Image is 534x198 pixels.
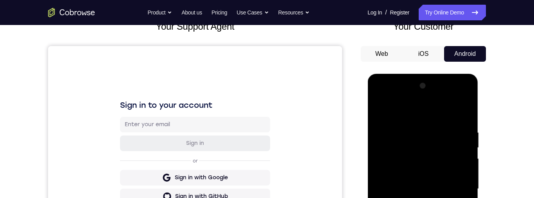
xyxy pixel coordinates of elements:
button: Sign in with Google [72,124,222,139]
button: Resources [278,5,310,20]
button: Sign in with GitHub [72,143,222,158]
h2: Your Support Agent [48,20,342,34]
a: Go to the home page [48,8,95,17]
div: Sign in with Google [127,128,180,136]
div: Sign in with Intercom [124,165,183,173]
a: About us [181,5,202,20]
button: Sign in with Zendesk [72,180,222,196]
button: Sign in [72,89,222,105]
button: Product [148,5,172,20]
button: iOS [403,46,444,62]
button: Sign in with Intercom [72,161,222,177]
span: / [385,8,387,17]
a: Register [390,5,409,20]
a: Try Online Demo [419,5,486,20]
p: or [143,112,151,118]
a: Pricing [211,5,227,20]
h1: Sign in to your account [72,54,222,64]
button: Use Cases [237,5,269,20]
div: Sign in with Zendesk [125,184,182,192]
input: Enter your email [77,75,217,82]
h2: Your Customer [361,20,486,34]
div: Sign in with GitHub [127,146,180,154]
button: Android [444,46,486,62]
a: Log In [367,5,382,20]
button: Web [361,46,403,62]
